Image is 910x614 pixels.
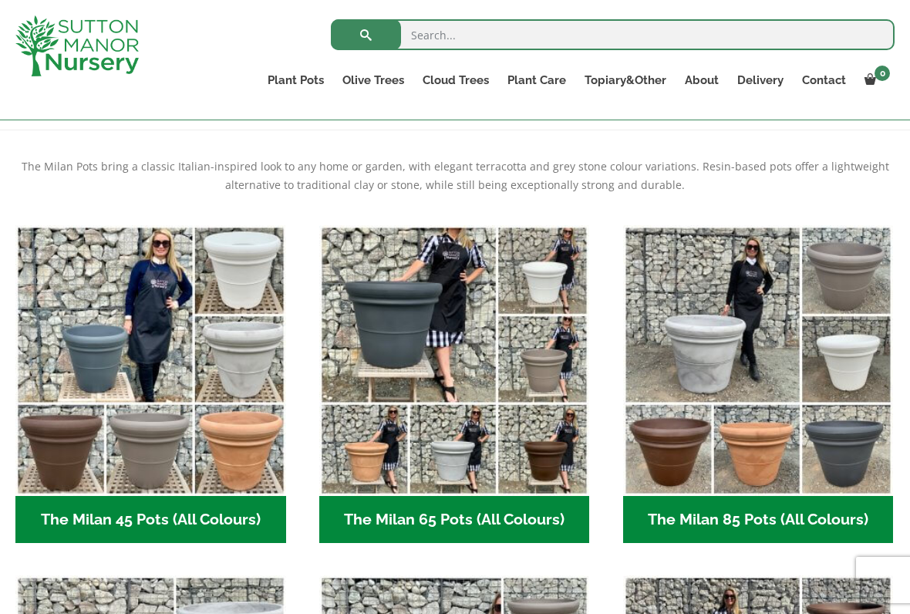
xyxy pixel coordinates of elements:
input: Search... [331,19,895,50]
a: Cloud Trees [413,69,498,91]
a: Topiary&Other [575,69,676,91]
h2: The Milan 45 Pots (All Colours) [15,496,286,544]
a: Plant Pots [258,69,333,91]
a: Plant Care [498,69,575,91]
img: logo [15,15,139,76]
a: Olive Trees [333,69,413,91]
h2: The Milan 85 Pots (All Colours) [623,496,894,544]
a: 0 [855,69,895,91]
p: The Milan Pots bring a classic Italian-inspired look to any home or garden, with elegant terracot... [15,157,895,194]
h2: The Milan 65 Pots (All Colours) [319,496,590,544]
span: 0 [875,66,890,81]
a: Visit product category The Milan 45 Pots (All Colours) [15,225,286,543]
a: Visit product category The Milan 85 Pots (All Colours) [623,225,894,543]
a: About [676,69,728,91]
img: The Milan 85 Pots (All Colours) [623,225,894,496]
img: The Milan 65 Pots (All Colours) [319,225,590,496]
a: Contact [793,69,855,91]
a: Visit product category The Milan 65 Pots (All Colours) [319,225,590,543]
a: Delivery [728,69,793,91]
img: The Milan 45 Pots (All Colours) [15,225,286,496]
